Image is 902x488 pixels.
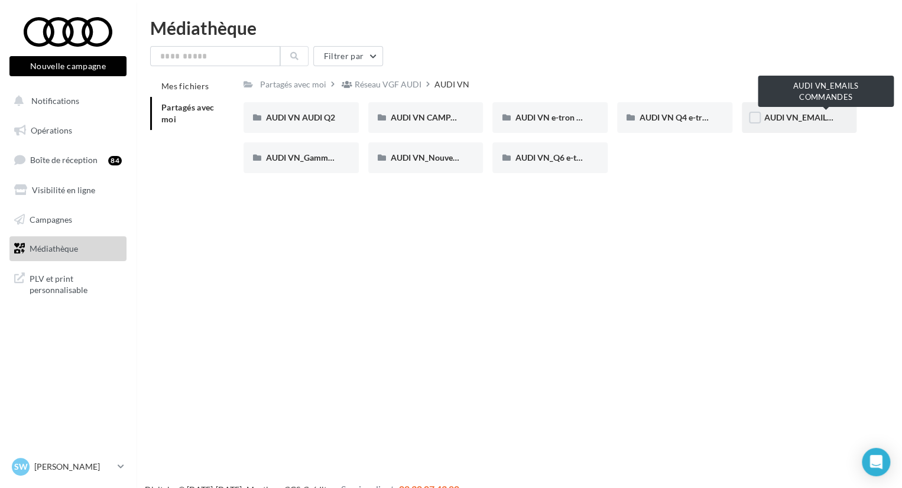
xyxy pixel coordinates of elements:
[7,147,129,173] a: Boîte de réception84
[108,156,122,165] div: 84
[32,185,95,195] span: Visibilité en ligne
[30,214,72,224] span: Campagnes
[7,118,129,143] a: Opérations
[31,96,79,106] span: Notifications
[515,112,586,122] span: AUDI VN e-tron GT
[30,155,98,165] span: Boîte de réception
[9,56,126,76] button: Nouvelle campagne
[14,461,28,473] span: SW
[355,79,421,90] div: Réseau VGF AUDI
[862,448,890,476] div: Open Intercom Messenger
[161,81,209,91] span: Mes fichiers
[266,152,370,162] span: AUDI VN_Gamme Q8 e-tron
[7,266,129,301] a: PLV et print personnalisable
[161,102,215,124] span: Partagés avec moi
[7,207,129,232] a: Campagnes
[7,236,129,261] a: Médiathèque
[30,271,122,296] span: PLV et print personnalisable
[150,19,888,37] div: Médiathèque
[31,125,72,135] span: Opérations
[515,152,589,162] span: AUDI VN_Q6 e-tron
[640,112,749,122] span: AUDI VN Q4 e-tron sans offre
[7,178,129,203] a: Visibilité en ligne
[30,243,78,253] span: Médiathèque
[260,79,326,90] div: Partagés avec moi
[391,152,499,162] span: AUDI VN_Nouvelle A6 e-tron
[391,112,576,122] span: AUDI VN CAMPAGNE HYBRIDE RECHARGEABLE
[764,112,888,122] span: AUDI VN_EMAILS COMMANDES
[266,112,335,122] span: AUDI VN AUDI Q2
[34,461,113,473] p: [PERSON_NAME]
[313,46,383,66] button: Filtrer par
[9,456,126,478] a: SW [PERSON_NAME]
[7,89,124,113] button: Notifications
[434,79,469,90] div: AUDI VN
[758,76,894,107] div: AUDI VN_EMAILS COMMANDES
